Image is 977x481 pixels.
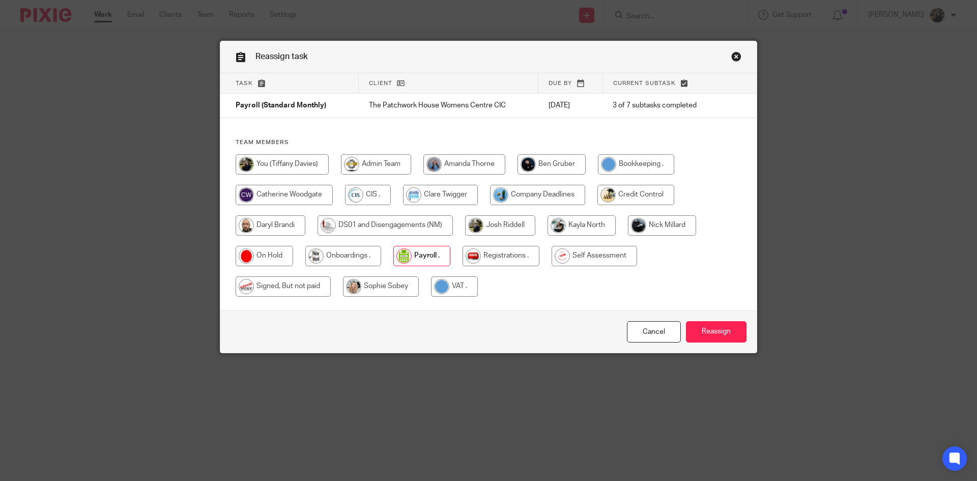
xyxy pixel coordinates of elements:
[236,80,253,86] span: Task
[731,51,741,65] a: Close this dialog window
[549,80,572,86] span: Due by
[549,100,593,110] p: [DATE]
[602,94,722,118] td: 3 of 7 subtasks completed
[236,138,741,147] h4: Team members
[369,80,392,86] span: Client
[255,52,308,61] span: Reassign task
[369,100,528,110] p: The Patchwork House Womens Centre CIC
[627,321,681,343] a: Close this dialog window
[613,80,676,86] span: Current subtask
[686,321,746,343] input: Reassign
[236,102,326,109] span: Payroll (Standard Monthly)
